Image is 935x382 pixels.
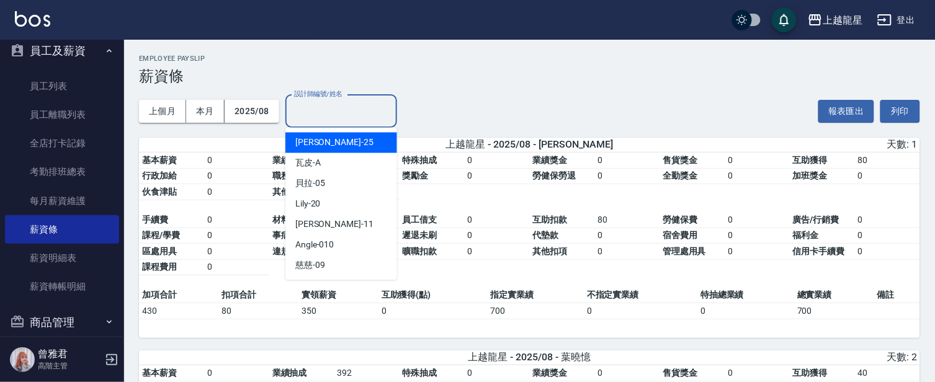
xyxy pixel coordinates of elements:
[663,171,697,180] span: 全勤獎金
[285,174,397,194] div: -05
[272,215,307,224] span: 材料自購
[855,212,920,228] td: 0
[142,230,180,240] span: 課程/學費
[285,276,397,296] div: -7
[594,228,660,244] td: 0
[204,212,269,228] td: 0
[204,228,269,244] td: 0
[725,244,790,260] td: 0
[794,287,874,303] td: 總實業績
[139,287,219,303] td: 加項合計
[532,246,567,256] span: 其他扣項
[5,215,119,244] a: 薪資條
[818,100,874,123] button: 報表匯出
[142,368,177,378] span: 基本薪資
[794,303,874,319] td: 700
[204,244,269,260] td: 0
[403,246,437,256] span: 曠職扣款
[532,230,558,240] span: 代墊款
[532,215,567,224] span: 互助扣款
[725,212,790,228] td: 0
[5,35,119,67] button: 員工及薪資
[874,287,920,303] td: 備註
[5,100,119,129] a: 員工離職列表
[5,129,119,158] a: 全店打卡記錄
[294,89,342,99] label: 設計師編號/姓名
[872,9,920,32] button: 登出
[298,303,378,319] td: 350
[139,55,920,63] h2: Employee Payslip
[285,194,397,215] div: -20
[295,157,313,170] span: 瓦皮
[403,171,429,180] span: 獎勵金
[855,228,920,244] td: 0
[661,351,918,364] div: 天數: 2
[663,230,697,240] span: 宿舍費用
[725,153,790,169] td: 0
[139,303,219,319] td: 430
[855,244,920,260] td: 0
[468,351,591,364] span: 上越龍星 - 2025/08 - 葉曉憶
[378,287,487,303] td: 互助獲得(點)
[880,100,920,123] button: 列印
[142,262,177,272] span: 課程費用
[285,153,397,174] div: -A
[378,303,487,319] td: 0
[186,100,225,123] button: 本月
[5,187,119,215] a: 每月薪資維護
[855,153,920,169] td: 80
[403,215,437,224] span: 員工借支
[594,168,660,184] td: 0
[663,368,697,378] span: 售貨獎金
[594,153,660,169] td: 0
[219,303,299,319] td: 80
[793,230,819,240] span: 福利金
[295,198,308,211] span: Lily
[793,155,828,165] span: 互助獲得
[5,158,119,186] a: 考勤排班總表
[661,138,918,151] div: 天數: 1
[5,72,119,100] a: 員工列表
[38,360,101,371] p: 高階主管
[139,68,920,85] h3: 薪資條
[142,155,177,165] span: 基本薪資
[697,287,794,303] td: 特抽總業績
[697,303,794,319] td: 0
[5,244,119,272] a: 薪資明細表
[285,255,397,276] div: -09
[38,348,101,360] h5: 曾雅君
[663,246,706,256] span: 管理處用具
[295,280,313,293] span: 雅君
[465,153,530,169] td: 0
[465,228,530,244] td: 0
[272,230,298,240] span: 事病假
[487,303,584,319] td: 700
[5,272,119,301] a: 薪資轉帳明細
[298,287,378,303] td: 實領薪資
[532,368,567,378] span: 業績獎金
[139,153,920,288] table: a dense table
[725,168,790,184] td: 0
[793,368,828,378] span: 互助獲得
[142,215,168,224] span: 手續費
[204,168,269,184] td: 0
[225,100,279,123] button: 2025/08
[142,171,177,180] span: 行政加給
[5,306,119,339] button: 商品管理
[295,136,361,149] span: [PERSON_NAME]
[204,153,269,169] td: 0
[594,244,660,260] td: 0
[803,7,867,33] button: 上越龍星
[584,303,697,319] td: 0
[142,187,177,197] span: 伙食津貼
[204,365,269,381] td: 0
[793,215,839,224] span: 廣告/行銷費
[445,138,614,151] span: 上越龍星 - 2025/08 - [PERSON_NAME]
[793,246,845,256] span: 信用卡手續費
[272,171,307,180] span: 職務加給
[793,171,828,180] span: 加班獎金
[663,215,697,224] span: 勞健保費
[10,347,35,372] img: Person
[272,187,307,197] span: 其他加給
[594,365,660,381] td: 0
